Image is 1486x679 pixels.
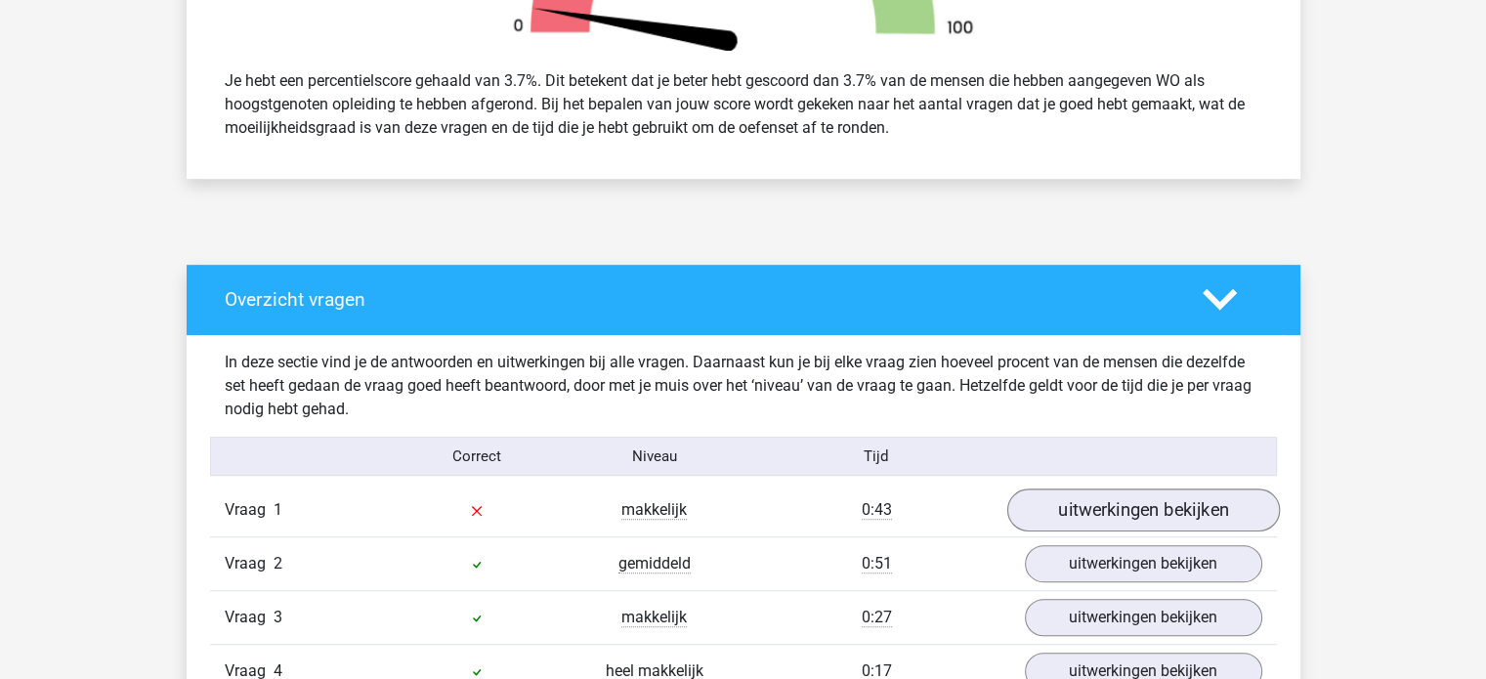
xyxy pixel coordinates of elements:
[618,554,691,573] span: gemiddeld
[621,500,687,520] span: makkelijk
[621,608,687,627] span: makkelijk
[862,554,892,573] span: 0:51
[566,446,743,468] div: Niveau
[274,500,282,519] span: 1
[862,500,892,520] span: 0:43
[225,498,274,522] span: Vraag
[1025,545,1262,582] a: uitwerkingen bekijken
[225,288,1173,311] h4: Overzicht vragen
[1006,489,1279,532] a: uitwerkingen bekijken
[225,552,274,575] span: Vraag
[743,446,1009,468] div: Tijd
[1025,599,1262,636] a: uitwerkingen bekijken
[388,446,566,468] div: Correct
[274,608,282,626] span: 3
[210,351,1277,421] div: In deze sectie vind je de antwoorden en uitwerkingen bij alle vragen. Daarnaast kun je bij elke v...
[862,608,892,627] span: 0:27
[210,62,1277,148] div: Je hebt een percentielscore gehaald van 3.7%. Dit betekent dat je beter hebt gescoord dan 3.7% va...
[225,606,274,629] span: Vraag
[274,554,282,573] span: 2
